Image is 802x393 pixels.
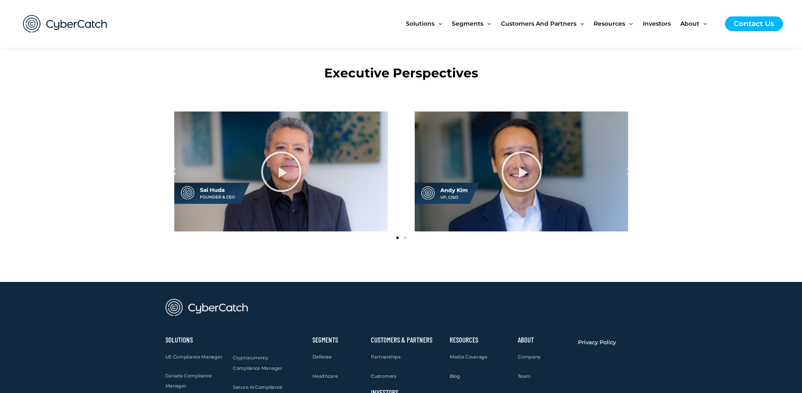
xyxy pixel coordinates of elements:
[406,6,434,41] span: Solutions
[371,352,400,362] a: Partnerships
[165,354,223,360] span: US Compliance Manager
[165,337,225,343] h2: Solutions
[518,373,530,379] span: Team
[312,354,331,360] span: Defense
[450,352,488,362] a: Media Coverage
[165,112,397,231] div: 1 / 2
[518,354,540,360] span: Company
[518,337,570,343] h2: About
[643,6,680,41] a: Investors
[643,6,671,41] span: Investors
[165,64,637,82] h1: Executive Perspectives
[371,371,396,382] a: Customers
[578,339,616,345] span: Privacy Policy
[725,16,783,31] a: Contact Us
[452,6,483,41] span: Segments
[625,6,633,41] span: Menu Toggle
[312,373,338,379] span: Healthcare
[371,337,441,343] h2: Customers & Partners
[233,353,294,374] a: Cryptocurrency Compliance Manager
[406,112,637,231] div: 2 / 2
[312,337,362,343] h2: Segments
[406,6,717,41] nav: Site Navigation: New Main Menu
[233,355,282,371] span: Cryptocurrency Compliance Manager
[450,371,460,382] a: Blog
[594,6,625,41] span: Resources
[404,236,406,239] span: Go to slide 2
[699,6,707,41] span: Menu Toggle
[165,112,397,231] a: Slide2
[170,167,178,176] div: Previous slide
[406,112,637,231] a: Slide1
[578,337,616,348] a: Privacy Policy
[483,6,491,41] span: Menu Toggle
[450,373,460,379] span: Blog
[434,6,442,41] span: Menu Toggle
[165,112,637,244] div: Slides
[371,354,400,360] span: Partnerships
[450,337,510,343] h2: Resources
[501,6,576,41] span: Customers and Partners
[396,236,399,239] span: Go to slide 1
[371,373,396,379] span: Customers
[624,167,633,176] div: Next slide
[165,371,225,392] a: Canada Compliance Manager
[15,6,116,41] img: CyberCatch
[165,352,223,362] a: US Compliance Manager
[518,371,530,382] a: Team
[312,371,338,382] a: Healthcare
[450,354,488,360] span: Media Coverage
[312,352,331,362] a: Defense
[680,6,699,41] span: About
[165,373,212,389] span: Canada Compliance Manager
[518,352,540,362] a: Company
[576,6,584,41] span: Menu Toggle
